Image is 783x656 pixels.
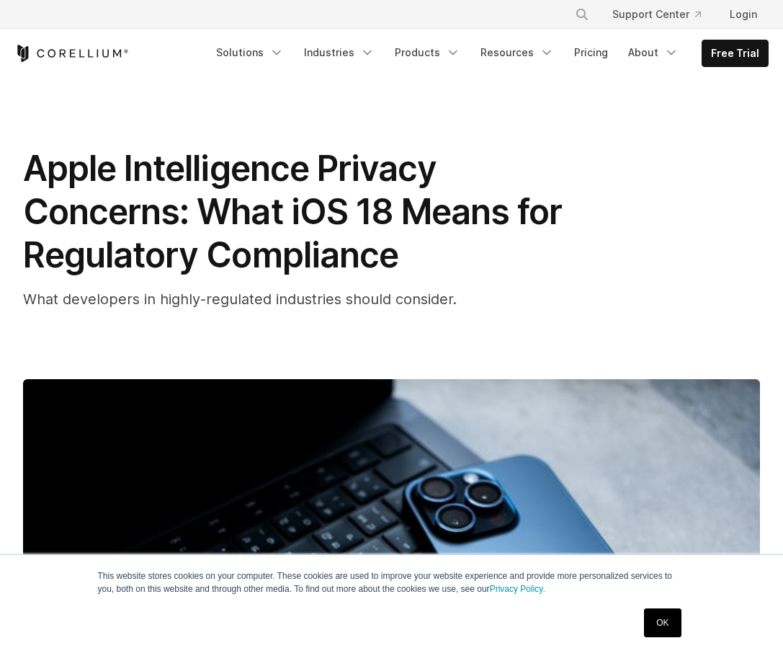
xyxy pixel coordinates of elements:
[644,608,681,637] a: OK
[386,40,469,66] a: Products
[619,40,687,66] a: About
[207,40,292,66] a: Solutions
[565,40,617,66] a: Pricing
[98,569,686,595] p: This website stores cookies on your computer. These cookies are used to improve your website expe...
[569,1,595,27] button: Search
[601,1,712,27] a: Support Center
[472,40,563,66] a: Resources
[295,40,383,66] a: Industries
[558,1,769,27] div: Navigation Menu
[14,45,129,62] a: Corellium Home
[207,40,769,67] div: Navigation Menu
[23,147,562,276] span: Apple Intelligence Privacy Concerns: What iOS 18 Means for Regulatory Compliance
[23,291,457,308] span: What developers in highly-regulated industries should consider.
[718,1,769,27] a: Login
[490,584,545,594] a: Privacy Policy.
[702,40,768,66] a: Free Trial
